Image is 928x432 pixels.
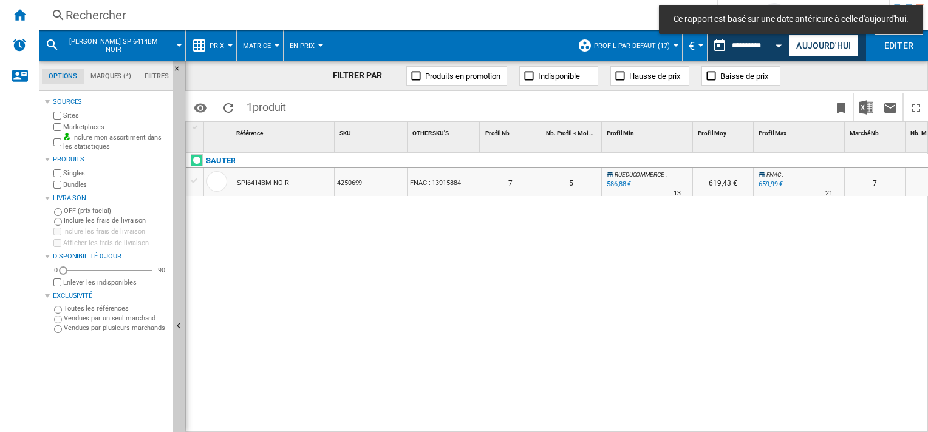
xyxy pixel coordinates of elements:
div: Marché Nb Sort None [847,122,905,141]
button: Aujourd'hui [788,34,859,56]
div: Mise à jour : mardi 9 septembre 2025 00:00 [757,178,783,191]
button: Envoyer ce rapport par email [878,93,902,121]
span: Profil Max [759,130,786,137]
button: [PERSON_NAME] SPI6414BM NOIR [64,30,174,61]
div: 4250699 [335,168,407,196]
button: Plein écran [904,93,928,121]
button: Open calendar [768,33,790,55]
button: Hausse de prix [610,66,689,86]
button: En Prix [290,30,321,61]
span: Matrice [243,42,271,50]
span: FNAC [766,171,781,178]
div: 90 [155,266,168,275]
div: Profil Max Sort None [756,122,844,141]
div: SPI6414BM NOIR [237,169,289,197]
div: 0 [51,266,61,275]
div: Sort None [410,122,480,141]
div: 7 [845,168,905,196]
button: Matrice [243,30,277,61]
button: Télécharger au format Excel [854,93,878,121]
div: Disponibilité 0 Jour [53,252,168,262]
span: SKU [339,130,351,137]
div: Prix [192,30,230,61]
span: Profil Moy [698,130,726,137]
span: Hausse de prix [629,72,680,81]
input: Sites [53,112,61,120]
span: 1 [241,93,292,118]
button: Options [188,96,213,118]
label: Vendues par plusieurs marchands [64,323,168,332]
div: Sort None [337,122,407,141]
div: Nb. Profil < Moi Sort None [544,122,601,141]
div: FILTRER PAR [333,70,395,82]
span: : [666,171,667,178]
div: Ce rapport est basé sur une date antérieure à celle d'aujourd'hui. [708,30,786,61]
button: md-calendar [708,33,732,58]
button: Créer un favoris [829,93,853,121]
label: Inclure les frais de livraison [63,227,168,236]
span: SAUTER SPI6414BM NOIR [64,38,162,53]
label: Sites [63,111,168,120]
img: mysite-bg-18x18.png [63,133,70,140]
span: Prix [210,42,224,50]
div: Sort None [206,122,231,141]
input: Inclure les frais de livraison [54,218,62,226]
label: Inclure les frais de livraison [64,216,168,225]
label: Vendues par un seul marchand [64,314,168,323]
span: OTHER SKU'S [412,130,449,137]
button: Prix [210,30,230,61]
div: SKU Sort None [337,122,407,141]
label: Toutes les références [64,304,168,313]
md-slider: Disponibilité [63,265,152,277]
div: 7 [480,168,541,196]
input: Bundles [53,181,61,189]
div: Profil par défaut (17) [578,30,676,61]
div: Sources [53,97,168,107]
div: Sort None [756,122,844,141]
div: Sort None [234,122,334,141]
input: Toutes les références [54,306,62,314]
label: Bundles [63,180,168,189]
span: Produits en promotion [425,72,500,81]
span: € [689,39,695,52]
button: € [689,30,701,61]
span: Profil Min [607,130,634,137]
md-tab-item: Filtres [138,69,176,84]
md-tab-item: Marques (*) [84,69,138,84]
div: Mise à jour : mardi 9 septembre 2025 00:00 [605,178,631,191]
div: Exclusivité [53,291,168,301]
div: Sort None [604,122,692,141]
label: Singles [63,169,168,178]
button: Profil par défaut (17) [594,30,676,61]
button: Baisse de prix [701,66,780,86]
span: Nb. Profil < Moi [546,130,588,137]
div: Sort None [483,122,541,141]
div: Référence Sort None [234,122,334,141]
span: Référence [236,130,263,137]
button: Produits en promotion [406,66,507,86]
div: Sort None [544,122,601,141]
md-menu: Currency [683,30,708,61]
label: Afficher les frais de livraison [63,238,168,248]
div: Sort None [847,122,905,141]
input: OFF (prix facial) [54,208,62,216]
div: Livraison [53,194,168,203]
input: Vendues par plusieurs marchands [54,325,62,333]
input: Inclure les frais de livraison [53,228,61,235]
md-tab-item: Options [42,69,84,84]
div: 5 [541,168,601,196]
label: OFF (prix facial) [64,206,168,215]
input: Afficher les frais de livraison [53,239,61,247]
input: Marketplaces [53,123,61,131]
div: FNAC : 13915884 [408,168,480,196]
span: produit [253,101,286,113]
span: Indisponible [538,72,580,81]
img: alerts-logo.svg [12,38,27,52]
div: 619,43 € [693,168,753,196]
img: excel-24x24.png [859,100,873,115]
div: Rechercher [66,7,685,24]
